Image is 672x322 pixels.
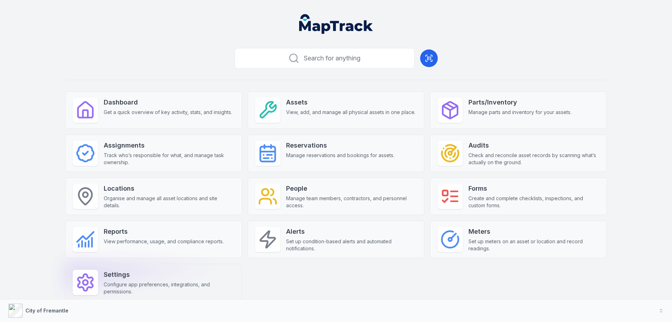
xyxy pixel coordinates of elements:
[468,184,599,193] strong: Forms
[248,135,424,172] a: ReservationsManage reservations and bookings for assets.
[304,53,361,63] span: Search for anything
[286,141,394,150] strong: Reservations
[468,195,599,209] span: Create and complete checklists, inspections, and custom forms.
[286,97,416,107] strong: Assets
[286,184,417,193] strong: People
[104,195,235,209] span: Organise and manage all asset locations and site details.
[468,152,599,166] span: Check and reconcile asset records by scanning what’s actually on the ground.
[430,178,607,215] a: FormsCreate and complete checklists, inspections, and custom forms.
[104,97,232,107] strong: Dashboard
[286,152,394,159] span: Manage reservations and bookings for assets.
[65,91,242,129] a: DashboardGet a quick overview of key activity, stats, and insights.
[468,109,571,116] span: Manage parts and inventory for your assets.
[25,308,68,314] strong: City of Fremantle
[248,178,424,215] a: PeopleManage team members, contractors, and personnel access.
[104,281,235,295] span: Configure app preferences, integrations, and permissions.
[235,48,414,68] button: Search for anything
[286,227,417,237] strong: Alerts
[468,141,599,150] strong: Audits
[286,238,417,252] span: Set up condition-based alerts and automated notifications.
[430,91,607,129] a: Parts/InventoryManage parts and inventory for your assets.
[104,152,235,166] span: Track who’s responsible for what, and manage task ownership.
[430,135,607,172] a: AuditsCheck and reconcile asset records by scanning what’s actually on the ground.
[104,109,232,116] span: Get a quick overview of key activity, stats, and insights.
[468,227,599,237] strong: Meters
[248,221,424,258] a: AlertsSet up condition-based alerts and automated notifications.
[65,221,242,258] a: ReportsView performance, usage, and compliance reports.
[468,238,599,252] span: Set up meters on an asset or location and record readings.
[104,141,235,150] strong: Assignments
[104,227,224,237] strong: Reports
[288,14,385,34] nav: Global
[65,178,242,215] a: LocationsOrganise and manage all asset locations and site details.
[104,270,235,280] strong: Settings
[104,184,235,193] strong: Locations
[65,135,242,172] a: AssignmentsTrack who’s responsible for what, and manage task ownership.
[248,91,424,129] a: AssetsView, add, and manage all physical assets in one place.
[430,221,607,258] a: MetersSet up meters on an asset or location and record readings.
[286,109,416,116] span: View, add, and manage all physical assets in one place.
[468,97,571,107] strong: Parts/Inventory
[286,195,417,209] span: Manage team members, contractors, and personnel access.
[104,238,224,245] span: View performance, usage, and compliance reports.
[65,264,242,301] a: SettingsConfigure app preferences, integrations, and permissions.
